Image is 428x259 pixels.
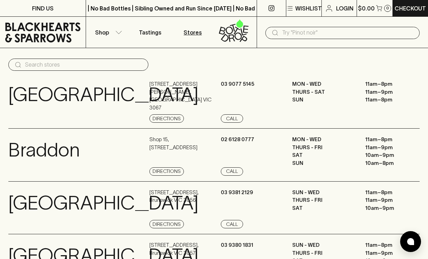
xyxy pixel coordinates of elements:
[95,28,109,37] p: Shop
[86,17,129,48] button: Shop
[386,6,389,10] p: 0
[8,136,80,165] p: Braddon
[365,96,428,104] p: 11am – 8pm
[365,144,428,152] p: 11am – 9pm
[365,151,428,159] p: 10am – 9pm
[149,220,184,228] a: Directions
[292,136,355,144] p: MON - WED
[149,80,219,112] p: [STREET_ADDRESS][PERSON_NAME] , [GEOGRAPHIC_DATA] VIC 3067
[365,136,428,144] p: 11am – 8pm
[336,4,353,13] p: Login
[292,144,355,152] p: THURS - FRI
[292,204,355,212] p: SAT
[149,114,184,123] a: Directions
[358,4,375,13] p: $0.00
[149,189,199,204] p: [STREET_ADDRESS] , Brunswick VIC 3056
[365,196,428,204] p: 11am – 9pm
[149,241,199,257] p: [STREET_ADDRESS] , Brunswick VIC 3057
[139,28,161,37] p: Tastings
[365,249,428,257] p: 11am – 9pm
[292,80,355,88] p: MON - WED
[221,167,243,176] a: Call
[292,88,355,96] p: THURS - SAT
[292,241,355,249] p: SUN - WED
[8,189,199,218] p: [GEOGRAPHIC_DATA]
[8,80,199,109] p: [GEOGRAPHIC_DATA]
[221,81,254,87] a: 03 9077 5145
[365,80,428,88] p: 11am – 8pm
[295,4,322,13] p: Wishlist
[292,159,355,167] p: SUN
[292,151,355,159] p: SAT
[149,136,197,151] p: Shop 15 , [STREET_ADDRESS]
[407,238,414,245] img: bubble-icon
[221,220,243,228] a: Call
[25,59,143,70] input: Search stores
[221,242,253,248] a: 03 9380 1831
[292,249,355,257] p: THURS - FRI
[395,4,426,13] p: Checkout
[292,196,355,204] p: THURS - FRI
[365,159,428,167] p: 10am – 8pm
[292,189,355,197] p: SUN - WED
[365,88,428,96] p: 11am – 9pm
[365,189,428,197] p: 11am – 8pm
[282,27,414,38] input: Try "Pinot noir"
[221,114,243,123] a: Call
[365,204,428,212] p: 10am – 9pm
[292,96,355,104] p: SUN
[129,17,171,48] a: Tastings
[32,4,54,13] p: FIND US
[149,167,184,176] a: Directions
[171,17,214,48] a: Stores
[365,241,428,249] p: 11am – 8pm
[184,28,202,37] p: Stores
[221,189,253,195] a: 03 9381 2129
[221,136,254,142] a: 02 6128 0777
